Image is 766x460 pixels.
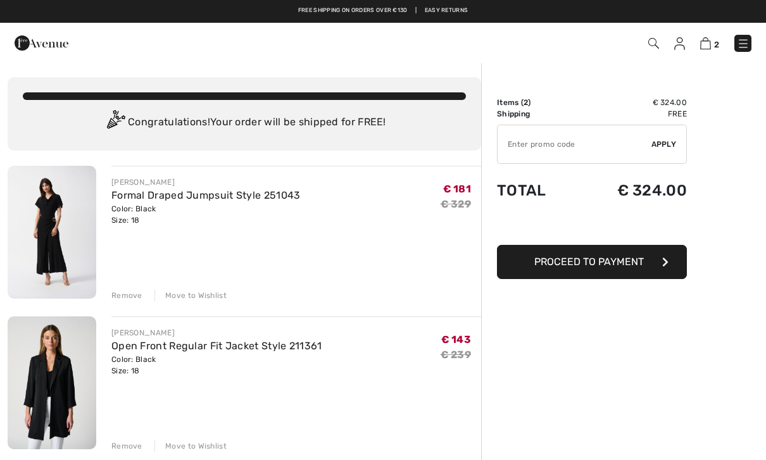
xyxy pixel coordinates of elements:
a: Open Front Regular Fit Jacket Style 211361 [111,340,322,352]
span: Apply [651,139,677,150]
td: Total [497,169,575,212]
div: Congratulations! Your order will be shipped for FREE! [23,110,466,135]
td: Free [575,108,687,120]
span: Proceed to Payment [534,256,644,268]
iframe: PayPal [497,212,687,240]
img: 1ère Avenue [15,30,68,56]
td: € 324.00 [575,97,687,108]
div: Remove [111,290,142,301]
img: Congratulation2.svg [103,110,128,135]
a: Formal Draped Jumpsuit Style 251043 [111,189,301,201]
img: My Info [674,37,685,50]
img: Shopping Bag [700,37,711,49]
div: Remove [111,440,142,452]
img: Formal Draped Jumpsuit Style 251043 [8,166,96,299]
button: Proceed to Payment [497,245,687,279]
a: 1ère Avenue [15,36,68,48]
div: [PERSON_NAME] [111,177,301,188]
div: Move to Wishlist [154,440,227,452]
div: Move to Wishlist [154,290,227,301]
a: Easy Returns [425,6,468,15]
div: Color: Black Size: 18 [111,203,301,226]
img: Search [648,38,659,49]
a: 2 [700,35,719,51]
s: € 239 [441,349,472,361]
input: Promo code [498,125,651,163]
div: Color: Black Size: 18 [111,354,322,376]
td: Items ( ) [497,97,575,108]
img: Menu [737,37,750,50]
div: [PERSON_NAME] [111,327,322,339]
img: Open Front Regular Fit Jacket Style 211361 [8,316,96,449]
span: | [415,6,417,15]
span: 2 [714,40,719,49]
td: Shipping [497,108,575,120]
s: € 329 [441,198,472,210]
span: € 143 [441,333,472,345]
td: € 324.00 [575,169,687,212]
a: Free shipping on orders over €130 [298,6,408,15]
span: € 181 [443,183,472,195]
span: 2 [524,98,528,107]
